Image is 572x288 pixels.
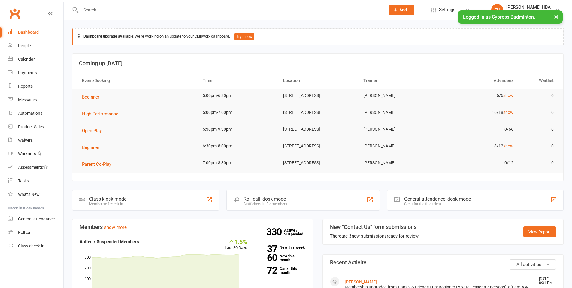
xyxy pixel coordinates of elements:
button: All activities [510,259,556,270]
strong: 72 [256,266,277,275]
div: Assessments [18,165,48,170]
th: Event/Booking [77,73,197,88]
a: Clubworx [7,6,22,21]
td: [PERSON_NAME] [358,156,438,170]
td: 8/12 [438,139,519,153]
button: High Performance [82,110,123,117]
a: View Report [523,226,556,237]
div: Reports [18,84,33,89]
div: Staff check-in for members [244,202,287,206]
button: × [551,10,562,23]
strong: 37 [256,244,277,253]
td: [PERSON_NAME] [358,139,438,153]
a: What's New [8,188,63,201]
a: show [503,144,513,148]
div: [PERSON_NAME] HBA [506,5,551,10]
a: show more [104,225,127,230]
div: Last 30 Days [225,238,247,251]
a: People [8,39,63,53]
div: Product Sales [18,124,44,129]
div: General attendance kiosk mode [404,196,471,202]
div: Payments [18,70,37,75]
div: Great for the front desk [404,202,471,206]
a: Tasks [8,174,63,188]
a: Workouts [8,147,63,161]
strong: Active / Suspended Members [80,239,139,244]
a: 72Canx. this month [256,267,306,274]
th: Time [197,73,278,88]
a: 37New this week [256,245,306,249]
th: Waitlist [519,73,559,88]
span: Parent Co-Play [82,162,111,167]
h3: Coming up [DATE] [79,60,557,66]
td: [STREET_ADDRESS] [278,89,358,103]
button: Open Play [82,127,106,134]
td: 5:30pm-9:30pm [197,122,278,136]
div: There are new submissions ready for review. [330,232,419,240]
time: [DATE] 8:31 PM [536,277,556,285]
button: Try it now [234,33,254,40]
div: Class kiosk mode [89,196,126,202]
a: Product Sales [8,120,63,134]
a: 330Active / Suspended [284,224,310,241]
td: 16/18 [438,105,519,120]
td: [STREET_ADDRESS] [278,156,358,170]
strong: 60 [256,253,277,262]
td: 0 [519,139,559,153]
td: 7:00pm-8:30pm [197,156,278,170]
a: Calendar [8,53,63,66]
div: Tasks [18,178,29,183]
div: Calendar [18,57,35,62]
a: Waivers [8,134,63,147]
div: What's New [18,192,40,197]
span: Beginner [82,145,99,150]
strong: Dashboard upgrade available: [83,34,135,38]
td: [PERSON_NAME] [358,105,438,120]
th: Location [278,73,358,88]
a: 60New this month [256,254,306,262]
div: Member self check-in [89,202,126,206]
td: [PERSON_NAME] [358,122,438,136]
div: We're working on an update to your Clubworx dashboard. [72,28,564,45]
td: 6/6 [438,89,519,103]
a: Reports [8,80,63,93]
td: 5:00pm-6:30pm [197,89,278,103]
a: Class kiosk mode [8,239,63,253]
div: Cypress Badminton [506,10,551,15]
button: Beginner [82,144,104,151]
h3: New "Contact Us" form submissions [330,224,419,230]
button: Parent Co-Play [82,161,116,168]
strong: 3 [349,233,352,239]
div: General attendance [18,217,55,221]
a: Assessments [8,161,63,174]
td: 6:30pm-8:00pm [197,139,278,153]
td: [PERSON_NAME] [358,89,438,103]
strong: 330 [266,227,284,236]
div: Workouts [18,151,36,156]
td: 0/66 [438,122,519,136]
a: show [503,93,513,98]
div: Waivers [18,138,33,143]
div: People [18,43,31,48]
div: Roll call [18,230,32,235]
td: [STREET_ADDRESS] [278,122,358,136]
button: Beginner [82,93,104,101]
span: Settings [439,3,455,17]
div: 1.5% [225,238,247,245]
th: Attendees [438,73,519,88]
a: Messages [8,93,63,107]
td: 0 [519,156,559,170]
div: FH [491,4,503,16]
div: Dashboard [18,30,39,35]
td: 0/12 [438,156,519,170]
span: Open Play [82,128,102,133]
div: Automations [18,111,42,116]
a: Automations [8,107,63,120]
th: Trainer [358,73,438,88]
button: Add [389,5,414,15]
a: General attendance kiosk mode [8,212,63,226]
span: Add [399,8,407,12]
span: Logged in as Cypress Badminton. [463,14,535,20]
span: High Performance [82,111,118,117]
div: Roll call kiosk mode [244,196,287,202]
